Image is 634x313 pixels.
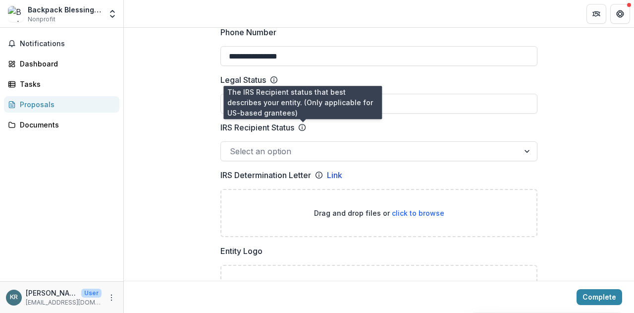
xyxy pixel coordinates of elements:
button: Partners [586,4,606,24]
p: Legal Status [220,74,266,86]
span: click to browse [392,209,444,217]
p: [EMAIL_ADDRESS][DOMAIN_NAME] [26,298,102,307]
button: Open entity switcher [106,4,119,24]
div: Dashboard [20,59,111,69]
img: Backpack Blessings of Bonduel [8,6,24,22]
a: Proposals [4,96,119,113]
div: Tasks [20,79,111,89]
span: Nonprofit [28,15,55,24]
div: Proposals [20,99,111,110]
p: IRS Determination Letter [220,169,311,181]
p: Drag and drop files or [314,208,444,218]
button: Notifications [4,36,119,52]
a: Tasks [4,76,119,92]
div: Documents [20,120,111,130]
span: Notifications [20,40,115,48]
p: User [81,289,102,298]
p: IRS Recipient Status [220,122,294,133]
p: [PERSON_NAME] [26,288,77,298]
p: Phone Number [220,26,276,38]
a: Dashboard [4,56,119,72]
button: Complete [577,289,622,305]
button: More [106,292,117,304]
p: Entity Logo [220,245,263,257]
button: Get Help [610,4,630,24]
a: Link [327,169,342,181]
div: Backpack Blessings of Bonduel [28,4,102,15]
div: Kylee Richter [10,294,18,301]
a: Documents [4,117,119,133]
